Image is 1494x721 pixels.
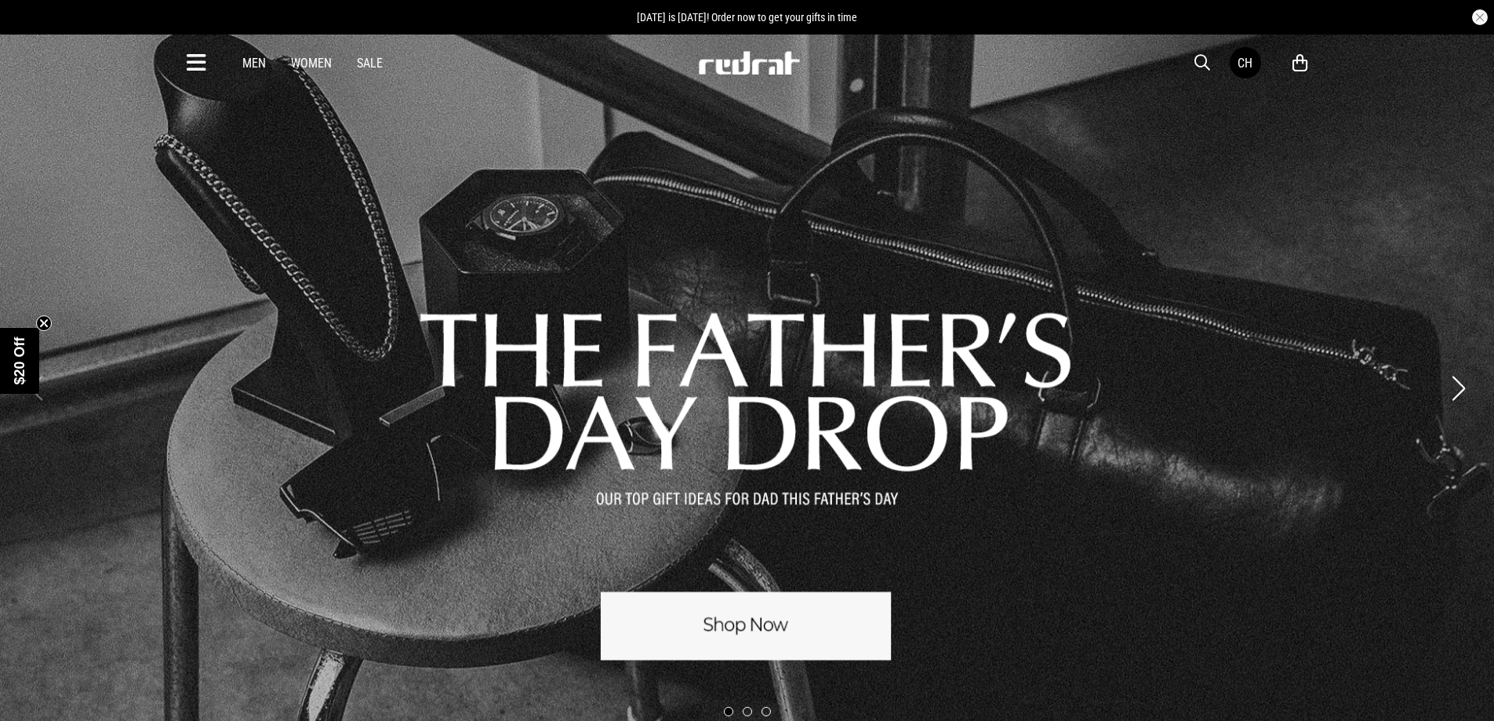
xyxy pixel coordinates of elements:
a: Men [242,56,266,71]
button: Next slide [1448,371,1469,406]
a: Women [291,56,332,71]
span: $20 Off [12,337,27,384]
div: CH [1238,56,1252,71]
button: Close teaser [36,315,52,331]
span: [DATE] is [DATE]! Order now to get your gifts in time [637,11,857,24]
a: Sale [357,56,383,71]
img: Redrat logo [697,51,801,75]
